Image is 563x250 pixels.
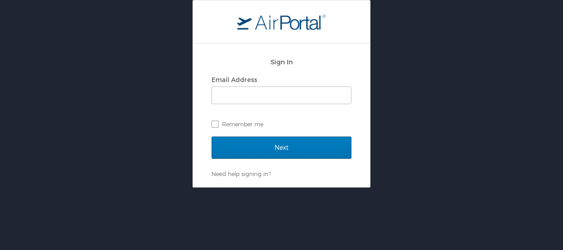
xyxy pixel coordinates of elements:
input: Next [212,137,351,159]
h2: Sign In [212,57,351,67]
label: Email Address [212,76,257,83]
img: logo [237,14,326,30]
a: Need help signing in? [212,170,271,177]
label: Remember me [212,117,351,131]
